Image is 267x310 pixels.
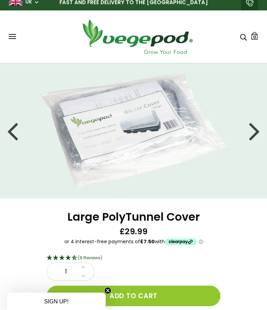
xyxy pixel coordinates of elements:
img: Large PolyTunnel Cover [40,73,227,189]
button: Close teaser [104,287,111,294]
span: SIGN UP! [44,299,68,304]
span: £29.99 [120,226,147,237]
img: Vegepod [76,17,198,56]
span: (9 Reviews) [78,255,102,261]
div: SIGN UP!Close teaser [7,293,106,310]
a: Decrease quantity by 1 [79,272,87,281]
button: Add to cart [47,286,220,306]
a: Search [240,33,247,40]
div: 4.44 Stars - 9 Reviews [47,254,220,263]
a: Cart [251,32,258,40]
a: Increase quantity by 1 [79,263,87,272]
h1: Large PolyTunnel Cover [47,210,220,223]
span: 0 [253,34,256,40]
span: 1 [54,267,78,276]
